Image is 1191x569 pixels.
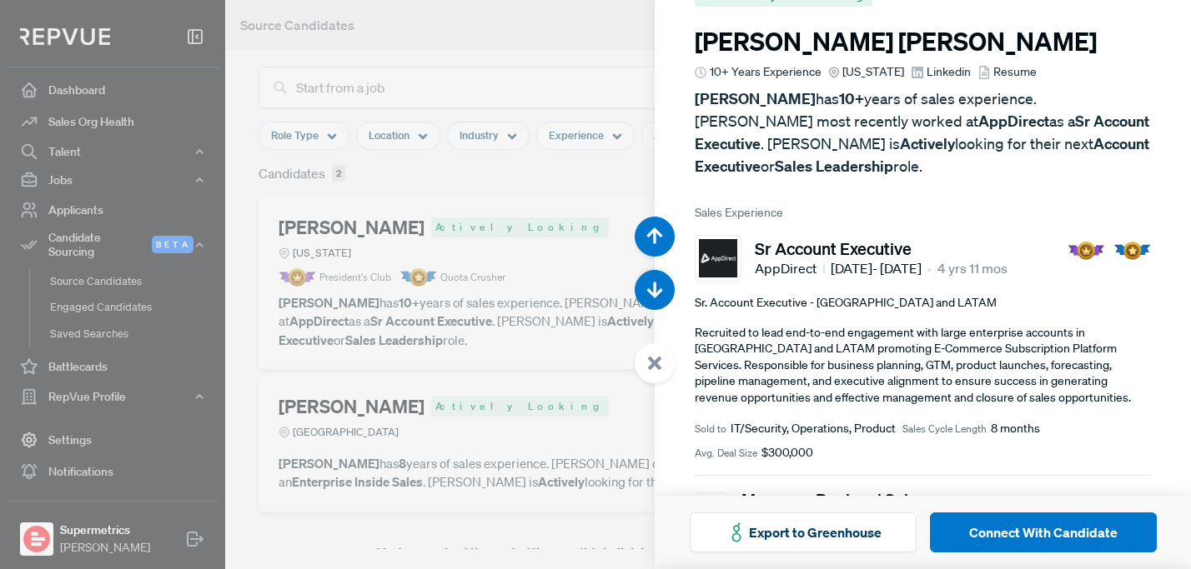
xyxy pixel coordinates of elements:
[695,325,1151,407] p: Recruited to lead end-to-end engagement with large enterprise accounts in [GEOGRAPHIC_DATA] and L...
[902,422,987,437] span: Sales Cycle Length
[993,63,1037,81] span: Resume
[991,420,1040,437] span: 8 months
[937,258,1008,278] span: 4 yrs 11 mos
[927,258,932,278] article: •
[755,238,1007,258] h5: Sr Account Executive
[775,157,893,176] strong: Sales Leadership
[839,89,864,108] strong: 10+
[1068,242,1105,260] img: President Badge
[927,63,971,81] span: Linkedin
[761,444,813,462] span: $300,000
[699,239,737,277] img: AppDirect
[695,446,757,461] span: Avg. Deal Size
[695,295,1151,312] p: Sr. Account Executive - [GEOGRAPHIC_DATA] and LATAM
[698,495,726,522] img: Cisco Systems
[930,512,1157,552] button: Connect With Candidate
[695,89,816,108] strong: [PERSON_NAME]
[977,63,1037,81] a: Resume
[710,63,822,81] span: 10+ Years Experience
[978,112,1049,131] strong: AppDirect
[695,422,726,437] span: Sold to
[731,420,896,437] span: IT/Security, Operations, Product
[755,258,825,278] span: AppDirect
[911,63,971,81] a: Linkedin
[900,134,955,153] strong: Actively
[741,489,985,509] h5: Manager, Regional Sales
[690,512,917,552] button: Export to Greenhouse
[1113,242,1151,260] img: Quota Badge
[695,204,1151,222] span: Sales Experience
[831,258,922,278] span: [DATE] - [DATE]
[695,87,1151,177] p: has years of sales experience. [PERSON_NAME] most recently worked at as a . [PERSON_NAME] is look...
[695,27,1151,57] h3: [PERSON_NAME] [PERSON_NAME]
[842,63,904,81] span: [US_STATE]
